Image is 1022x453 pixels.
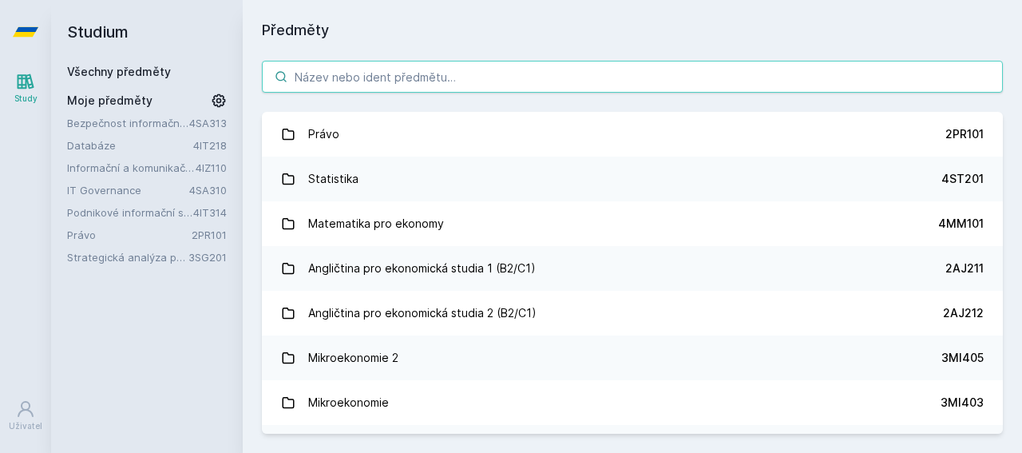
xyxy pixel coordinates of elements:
[262,19,1003,42] h1: Předměty
[308,342,398,374] div: Mikroekonomie 2
[67,160,196,176] a: Informační a komunikační technologie
[943,305,984,321] div: 2AJ212
[192,228,227,241] a: 2PR101
[262,157,1003,201] a: Statistika 4ST201
[67,249,188,265] a: Strategická analýza pro informatiky a statistiky
[308,252,536,284] div: Angličtina pro ekonomická studia 1 (B2/C1)
[188,251,227,264] a: 3SG201
[262,201,1003,246] a: Matematika pro ekonomy 4MM101
[308,118,339,150] div: Právo
[196,161,227,174] a: 4IZ110
[67,137,193,153] a: Databáze
[308,297,537,329] div: Angličtina pro ekonomická studia 2 (B2/C1)
[941,350,984,366] div: 3MI405
[3,391,48,440] a: Uživatel
[945,260,984,276] div: 2AJ211
[193,139,227,152] a: 4IT218
[262,380,1003,425] a: Mikroekonomie 3MI403
[308,163,358,195] div: Statistika
[67,93,153,109] span: Moje předměty
[941,171,984,187] div: 4ST201
[189,184,227,197] a: 4SA310
[308,208,444,240] div: Matematika pro ekonomy
[189,117,227,129] a: 4SA313
[67,205,193,221] a: Podnikové informační systémy
[67,182,189,198] a: IT Governance
[262,246,1003,291] a: Angličtina pro ekonomická studia 1 (B2/C1) 2AJ211
[3,64,48,113] a: Study
[938,216,984,232] div: 4MM101
[67,65,171,78] a: Všechny předměty
[262,61,1003,93] input: Název nebo ident předmětu…
[945,126,984,142] div: 2PR101
[262,291,1003,336] a: Angličtina pro ekonomická studia 2 (B2/C1) 2AJ212
[941,395,984,411] div: 3MI403
[262,336,1003,380] a: Mikroekonomie 2 3MI405
[67,227,192,243] a: Právo
[67,115,189,131] a: Bezpečnost informačních systémů
[262,112,1003,157] a: Právo 2PR101
[308,387,389,419] div: Mikroekonomie
[193,206,227,219] a: 4IT314
[9,420,42,432] div: Uživatel
[14,93,38,105] div: Study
